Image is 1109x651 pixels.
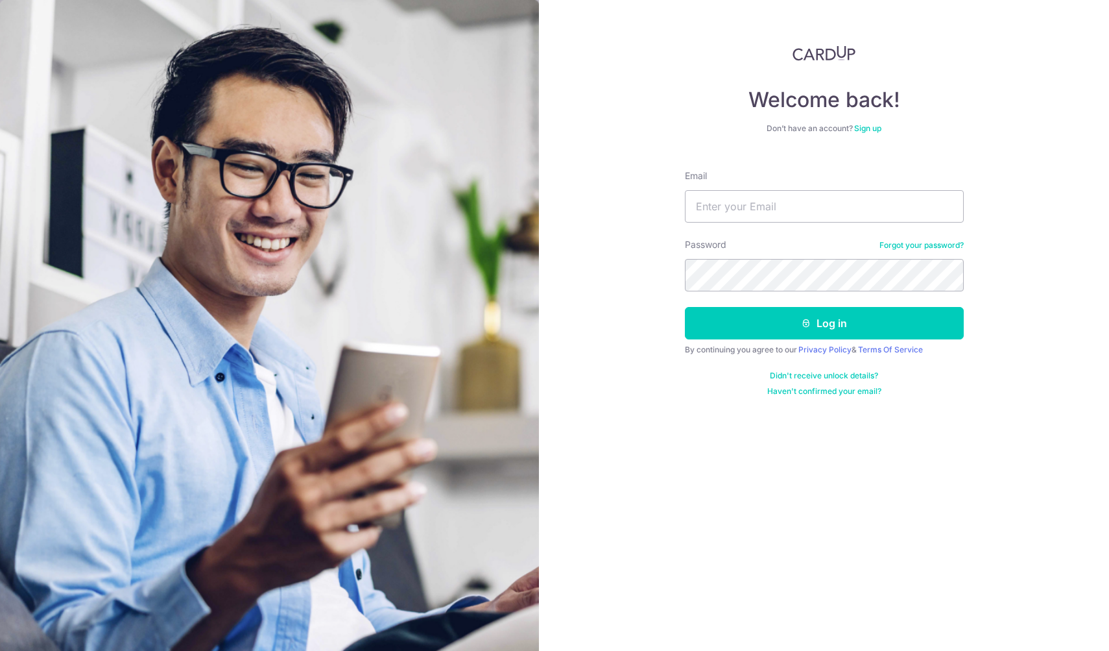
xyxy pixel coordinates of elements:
input: Enter your Email [685,190,964,223]
a: Privacy Policy [798,345,852,354]
div: By continuing you agree to our & [685,345,964,355]
a: Didn't receive unlock details? [770,371,878,381]
button: Log in [685,307,964,339]
img: CardUp Logo [793,45,856,61]
label: Password [685,238,726,251]
a: Sign up [854,123,881,133]
a: Terms Of Service [858,345,923,354]
div: Don’t have an account? [685,123,964,134]
a: Forgot your password? [879,240,964,251]
h4: Welcome back! [685,87,964,113]
a: Haven't confirmed your email? [767,386,881,397]
label: Email [685,169,707,182]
